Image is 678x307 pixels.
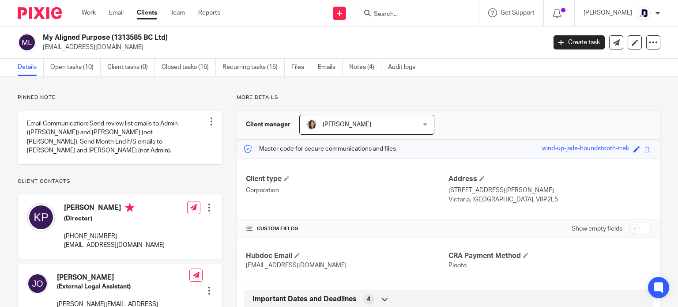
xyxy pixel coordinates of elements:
[448,174,651,184] h4: Address
[109,8,124,17] a: Email
[367,295,370,304] span: 4
[388,59,422,76] a: Audit logs
[246,262,347,269] span: [EMAIL_ADDRESS][DOMAIN_NAME]
[246,225,448,232] h4: CUSTOM FIELDS
[64,214,165,223] h5: (Director)
[27,273,48,294] img: svg%3E
[246,186,448,195] p: Corporation
[572,224,622,233] label: Show empty fields
[27,203,55,231] img: svg%3E
[448,251,651,261] h4: CRA Payment Method
[252,295,357,304] span: Important Dates and Deadlines
[246,174,448,184] h4: Client type
[64,203,165,214] h4: [PERSON_NAME]
[501,10,535,16] span: Get Support
[448,262,467,269] span: Plooto
[291,59,311,76] a: Files
[64,232,165,241] p: [PHONE_NUMBER]
[18,94,223,101] p: Pinned note
[50,59,101,76] a: Open tasks (10)
[18,33,36,52] img: svg%3E
[162,59,216,76] a: Closed tasks (16)
[349,59,381,76] a: Notes (4)
[244,144,396,153] p: Master code for secure communications and files
[373,11,452,19] input: Search
[18,59,44,76] a: Details
[448,195,651,204] p: Victoria, [GEOGRAPHIC_DATA], V8P2L5
[584,8,632,17] p: [PERSON_NAME]
[64,241,165,250] p: [EMAIL_ADDRESS][DOMAIN_NAME]
[222,59,285,76] a: Recurring tasks (16)
[246,251,448,261] h4: Hubdoc Email
[137,8,157,17] a: Clients
[554,35,605,49] a: Create task
[57,282,189,291] h5: (External Legal Assistant)
[318,59,343,76] a: Emails
[448,186,651,195] p: [STREET_ADDRESS][PERSON_NAME]
[170,8,185,17] a: Team
[637,6,651,20] img: deximal_460x460_FB_Twitter.png
[323,121,371,128] span: [PERSON_NAME]
[43,43,540,52] p: [EMAIL_ADDRESS][DOMAIN_NAME]
[246,120,290,129] h3: Client manager
[107,59,155,76] a: Client tasks (0)
[18,7,62,19] img: Pixie
[43,33,441,42] h2: My Aligned Purpose (1313585 BC Ltd)
[237,94,660,101] p: More details
[306,119,317,130] img: Danielle%20photo.jpg
[82,8,96,17] a: Work
[125,203,134,212] i: Primary
[18,178,223,185] p: Client contacts
[542,144,629,154] div: wind-up-jade-houndstooth-trek
[198,8,220,17] a: Reports
[57,273,189,282] h4: [PERSON_NAME]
